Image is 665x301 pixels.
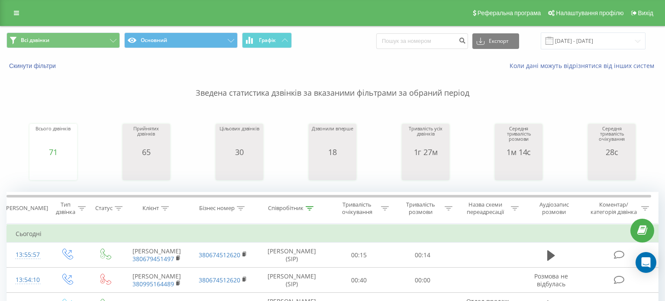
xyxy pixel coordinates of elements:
[510,61,659,70] a: Коли дані можуть відрізнятися вiд інших систем
[376,33,468,49] input: Пошук за номером
[404,126,447,148] div: Тривалість усіх дзвінків
[556,10,623,16] span: Налаштування профілю
[7,225,659,243] td: Сьогодні
[199,205,235,212] div: Бізнес номер
[55,201,76,216] div: Тип дзвінка
[199,251,240,259] a: 380674512620
[124,268,190,293] td: [PERSON_NAME]
[588,201,639,216] div: Коментар/категорія дзвінка
[399,201,442,216] div: Тривалість розмови
[125,148,168,156] div: 65
[16,246,39,263] div: 13:55:57
[16,272,39,288] div: 13:54:10
[220,126,259,148] div: Цільових дзвінків
[312,126,353,148] div: Дзвонили вперше
[636,252,656,273] div: Open Intercom Messenger
[36,148,70,156] div: 71
[142,205,159,212] div: Клієнт
[256,268,327,293] td: [PERSON_NAME] (SIP)
[590,148,633,156] div: 28с
[36,126,70,148] div: Всього дзвінків
[125,126,168,148] div: Прийнятих дзвінків
[95,205,113,212] div: Статус
[132,280,174,288] a: 380995164489
[327,268,391,293] td: 00:40
[259,37,276,43] span: Графік
[472,33,519,49] button: Експорт
[497,126,540,148] div: Середня тривалість розмови
[199,276,240,284] a: 380674512620
[6,70,659,99] p: Зведена статистика дзвінків за вказаними фільтрами за обраний період
[462,201,509,216] div: Назва схеми переадресації
[21,37,49,44] span: Всі дзвінки
[256,243,327,268] td: [PERSON_NAME] (SIP)
[327,243,391,268] td: 00:15
[391,268,455,293] td: 00:00
[335,201,379,216] div: Тривалість очікування
[242,32,292,48] button: Графік
[220,148,259,156] div: 30
[638,10,653,16] span: Вихід
[404,148,447,156] div: 1г 27м
[124,243,190,268] td: [PERSON_NAME]
[590,126,633,148] div: Середня тривалість очікування
[478,10,541,16] span: Реферальна програма
[268,205,303,212] div: Співробітник
[312,148,353,156] div: 18
[497,148,540,156] div: 1м 14с
[132,255,174,263] a: 380679451497
[6,32,120,48] button: Всі дзвінки
[124,32,238,48] button: Основний
[4,205,48,212] div: [PERSON_NAME]
[6,62,60,70] button: Скинути фільтри
[391,243,455,268] td: 00:14
[534,272,568,288] span: Розмова не відбулась
[529,201,580,216] div: Аудіозапис розмови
